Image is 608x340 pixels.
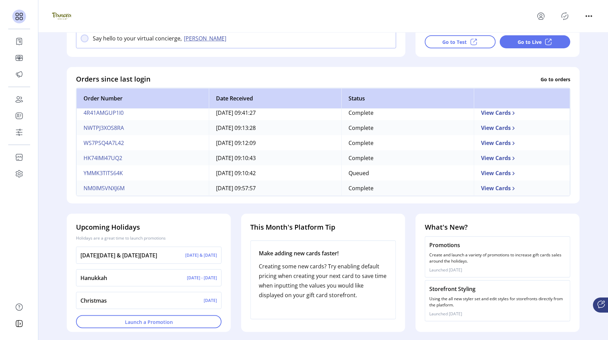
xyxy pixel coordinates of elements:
p: Launched [DATE] [429,311,566,317]
p: Say hello to your virtual concierge, [93,34,182,42]
p: [DATE] [204,297,217,304]
button: Publisher Panel [559,11,570,22]
td: WS7PSQ4A7L42 [76,135,209,150]
p: Promotions [429,241,566,249]
p: [DATE][DATE] & [DATE][DATE] [80,251,157,259]
p: Launched [DATE] [429,267,566,273]
p: Using the all new styler set and edit styles for storefronts directly from the platform. [429,296,566,308]
p: Creating some new cards? Try enabling default pricing when creating your next card to save time w... [259,262,387,300]
p: [DATE] - [DATE] [187,275,217,281]
span: Launch a Promotion [85,318,213,325]
p: Make adding new cards faster! [259,249,387,257]
td: Complete [341,181,474,196]
td: YMMK3TITS64K [76,166,209,181]
td: 4R41AMGUP1I0 [76,105,209,120]
h4: Orders since last login [76,74,151,84]
p: Holidays are a great time to launch promotions [76,235,221,241]
td: NWTPJ3XOS8RA [76,120,209,135]
td: Complete [341,120,474,135]
td: Complete [341,135,474,150]
h4: Upcoming Holidays [76,222,221,232]
button: menu [535,11,546,22]
td: [DATE] 09:12:09 [209,135,341,150]
td: HK74IMI47UQ2 [76,150,209,166]
h4: What's New? [425,222,570,232]
button: menu [583,11,594,22]
td: View Cards [474,105,570,120]
td: Complete [341,105,474,120]
p: Create and launch a variety of promotions to increase gift cards sales around the holidays. [429,252,566,264]
td: NM0IM5VNXJ6M [76,181,209,196]
td: Queued [341,166,474,181]
td: View Cards [474,135,570,150]
td: View Cards [474,166,570,181]
p: Christmas [80,296,107,305]
p: Storefront Styling [429,285,566,293]
td: [DATE] 09:10:42 [209,166,341,181]
button: [PERSON_NAME] [182,34,230,42]
p: Go to Live [518,38,542,46]
th: Status [341,88,474,109]
p: Hanukkah [80,274,107,282]
td: View Cards [474,120,570,135]
th: Order Number [76,88,209,109]
h4: This Month's Platform Tip [250,222,396,232]
p: [DATE] & [DATE] [185,252,217,258]
th: Date Received [209,88,341,109]
td: [DATE] 09:13:28 [209,120,341,135]
td: [DATE] 09:41:27 [209,105,341,120]
p: Go to orders [541,75,570,83]
p: Go to Test [442,38,467,46]
td: [DATE] 09:10:43 [209,150,341,166]
td: Complete [341,150,474,166]
button: Launch a Promotion [76,315,221,328]
img: logo [52,7,71,26]
td: View Cards [474,181,570,196]
td: [DATE] 09:57:57 [209,181,341,196]
td: View Cards [474,150,570,166]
